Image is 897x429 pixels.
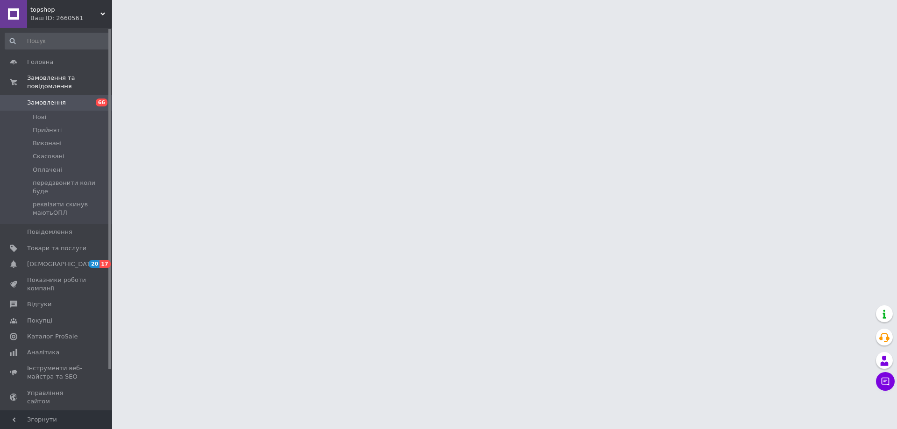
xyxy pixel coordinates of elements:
[27,300,51,309] span: Відгуки
[33,166,62,174] span: Оплачені
[96,98,107,106] span: 66
[33,126,62,134] span: Прийняті
[33,179,109,196] span: передзвонити коли буде
[27,74,112,91] span: Замовлення та повідомлення
[27,276,86,293] span: Показники роботи компанії
[27,316,52,325] span: Покупці
[27,364,86,381] span: Інструменти веб-майстра та SEO
[27,260,96,268] span: [DEMOGRAPHIC_DATA]
[33,200,109,217] span: реквізити скинув маютьОПЛ
[30,14,112,22] div: Ваш ID: 2660561
[33,113,46,121] span: Нові
[33,139,62,148] span: Виконані
[89,260,100,268] span: 20
[27,244,86,253] span: Товари та послуги
[5,33,110,49] input: Пошук
[27,332,78,341] span: Каталог ProSale
[27,348,59,357] span: Аналітика
[27,228,72,236] span: Повідомлення
[33,152,64,161] span: Скасовані
[27,389,86,406] span: Управління сайтом
[100,260,110,268] span: 17
[876,372,895,391] button: Чат з покупцем
[27,58,53,66] span: Головна
[27,98,66,107] span: Замовлення
[30,6,100,14] span: topshop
